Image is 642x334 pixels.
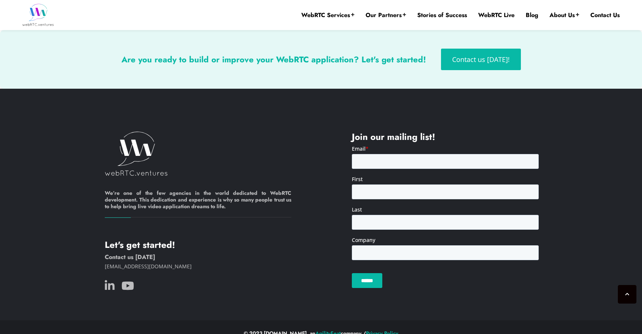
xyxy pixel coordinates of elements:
a: About Us [549,11,579,19]
a: Contact us [DATE] [105,253,155,261]
iframe: Form 0 [352,145,539,294]
a: Stories of Success [417,11,467,19]
h6: We’re one of the few agencies in the world dedicated to WebRTC development. This dedication and e... [105,190,292,218]
h4: Join our mailing list! [352,131,539,143]
a: WebRTC Services [301,11,354,19]
a: Contact Us [590,11,620,19]
a: WebRTC Live [478,11,515,19]
a: Contact us [DATE]! [441,49,521,70]
h3: Are you ready to build or improve your WebRTC application? Let's get started! [121,55,426,63]
span: Contact us [DATE]! [452,56,510,63]
img: WebRTC.ventures [22,4,54,26]
a: Blog [526,11,538,19]
a: Our Partners [366,11,406,19]
h4: Let's get started! [105,239,292,250]
a: [EMAIL_ADDRESS][DOMAIN_NAME] [105,263,192,270]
